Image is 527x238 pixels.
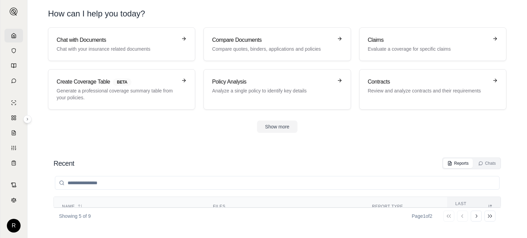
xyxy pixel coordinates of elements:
[412,213,432,220] div: Page 1 of 2
[359,69,506,110] a: ContractsReview and analyze contracts and their requirements
[478,161,496,166] div: Chats
[4,44,23,58] a: Documents Vault
[359,27,506,61] a: ClaimsEvaluate a coverage for specific claims
[57,36,177,44] h3: Chat with Documents
[54,159,74,168] h2: Recent
[48,69,195,110] a: Create Coverage TableBETAGenerate a professional coverage summary table from your policies.
[7,219,21,233] div: R
[368,87,488,94] p: Review and analyze contracts and their requirements
[368,46,488,52] p: Evaluate a coverage for specific claims
[57,87,177,101] p: Generate a professional coverage summary table from your policies.
[368,36,488,44] h3: Claims
[447,161,469,166] div: Reports
[455,201,492,212] div: Last modified
[59,213,91,220] p: Showing 5 of 9
[4,111,23,125] a: Policy Comparisons
[205,197,364,216] th: Files
[57,78,177,86] h3: Create Coverage Table
[364,197,447,216] th: Report Type
[48,27,195,61] a: Chat with DocumentsChat with your insurance related documents
[57,46,177,52] p: Chat with your insurance related documents
[10,8,18,16] img: Expand sidebar
[4,178,23,192] a: Contract Analysis
[23,115,32,123] button: Expand sidebar
[474,159,500,168] button: Chats
[443,159,473,168] button: Reports
[4,156,23,170] a: Coverage Table
[48,8,506,19] h1: How can I help you today?
[62,204,197,209] div: Name
[212,46,332,52] p: Compare quotes, binders, applications and policies
[257,121,298,133] button: Show more
[203,27,351,61] a: Compare DocumentsCompare quotes, binders, applications and policies
[113,78,131,86] span: BETA
[4,59,23,73] a: Prompt Library
[4,74,23,88] a: Chat
[368,78,488,86] h3: Contracts
[4,29,23,42] a: Home
[203,69,351,110] a: Policy AnalysisAnalyze a single policy to identify key details
[7,5,21,18] button: Expand sidebar
[212,36,332,44] h3: Compare Documents
[212,78,332,86] h3: Policy Analysis
[4,126,23,140] a: Claim Coverage
[4,96,23,110] a: Single Policy
[212,87,332,94] p: Analyze a single policy to identify key details
[4,193,23,207] a: Legal Search Engine
[4,141,23,155] a: Custom Report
